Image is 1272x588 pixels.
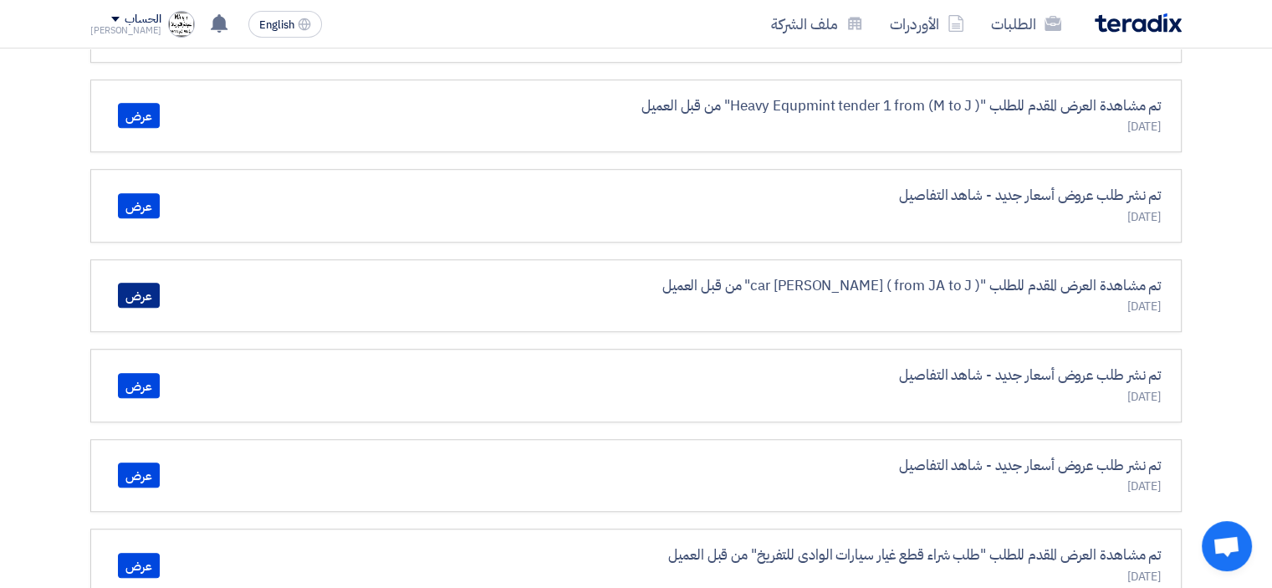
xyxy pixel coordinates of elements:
[899,455,1161,477] p: تم نشر طلب عروض أسعار جديد - شاهد التفاصيل
[125,13,161,27] div: الحساب
[118,103,160,128] a: عرض
[1127,568,1161,585] span: [DATE]
[641,95,1161,117] p: تم مشاهدة العرض المقدم للطلب "Heavy Equpmint tender 1 from (M to J )" من قبل العميل
[899,365,1161,386] p: تم نشر طلب عروض أسعار جديد - شاهد التفاصيل
[248,11,322,38] button: English
[1127,208,1161,226] span: [DATE]
[1127,478,1161,495] span: [DATE]
[168,11,195,38] img: _1700148695688.jpg
[118,553,160,578] a: عرض
[1202,521,1252,571] div: دردشة مفتوحة
[758,4,876,43] a: ملف الشركة
[668,545,1161,566] p: تم مشاهدة العرض المقدم للطلب "طلب شراء قطع غيار سيارات الوادى للتفريخ" من قبل العميل
[118,283,160,308] a: عرض
[90,26,161,35] div: [PERSON_NAME]
[118,373,160,398] a: عرض
[1095,13,1182,33] img: Teradix logo
[662,275,1161,297] p: تم مشاهدة العرض المقدم للطلب "car [PERSON_NAME] ( from JA to J )" من قبل العميل
[978,4,1075,43] a: الطلبات
[118,463,160,488] a: عرض
[1127,118,1161,135] span: [DATE]
[899,185,1161,207] p: تم نشر طلب عروض أسعار جديد - شاهد التفاصيل
[876,4,978,43] a: الأوردرات
[259,19,294,31] span: English
[1127,298,1161,315] span: [DATE]
[1127,388,1161,406] span: [DATE]
[118,193,160,218] a: عرض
